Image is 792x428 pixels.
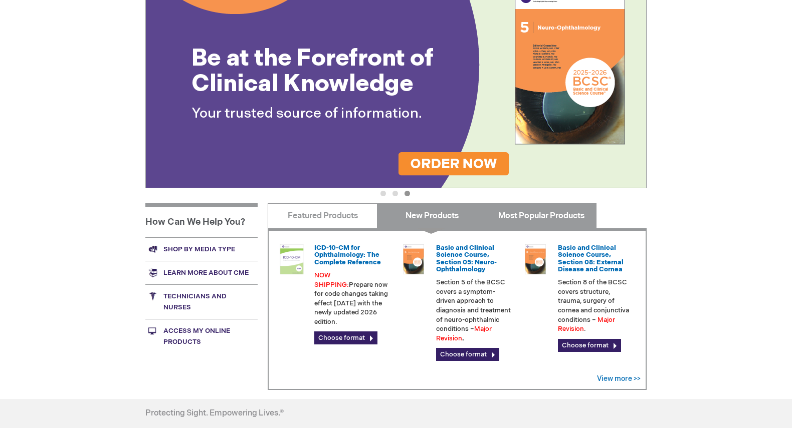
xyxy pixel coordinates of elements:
[462,334,464,342] strong: .
[399,244,429,274] img: 02850053u_45.png
[314,271,390,326] p: Prepare now for code changes taking effect [DATE] with the newly updated 2026 edition.
[145,203,258,237] h1: How Can We Help You?
[558,278,634,333] p: Section 8 of the BCSC covers structure, trauma, surgery of cornea and conjunctiva conditions – .
[597,374,641,383] a: View more >>
[436,325,492,342] font: Major Revision
[145,261,258,284] a: Learn more about CME
[145,237,258,261] a: Shop by media type
[145,319,258,353] a: Access My Online Products
[520,244,550,274] img: 02850083u_45.png
[486,203,596,228] a: Most Popular Products
[392,191,398,196] button: 2 of 3
[436,244,497,273] a: Basic and Clinical Science Course, Section 05: Neuro-Ophthalmology
[558,339,621,352] a: Choose format
[377,203,487,228] a: New Products
[277,244,307,274] img: 0120008u_42.png
[436,348,499,361] a: Choose format
[314,244,381,266] a: ICD-10-CM for Ophthalmology: The Complete Reference
[558,244,624,273] a: Basic and Clinical Science Course, Section 08: External Disease and Cornea
[314,331,377,344] a: Choose format
[145,284,258,319] a: Technicians and nurses
[436,278,512,343] p: Section 5 of the BCSC covers a symptom-driven approach to diagnosis and treatment of neuro-ophtha...
[405,191,410,196] button: 3 of 3
[314,271,349,289] font: NOW SHIPPING:
[380,191,386,196] button: 1 of 3
[268,203,377,228] a: Featured Products
[145,409,284,418] h4: Protecting Sight. Empowering Lives.®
